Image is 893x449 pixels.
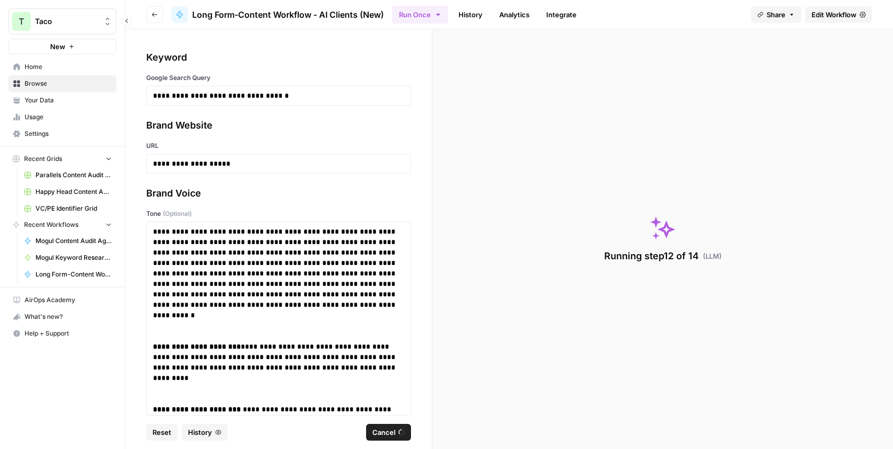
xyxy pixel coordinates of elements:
[493,6,536,23] a: Analytics
[19,249,116,266] a: Mogul Keyword Research Agent
[188,427,212,438] span: History
[36,253,112,262] span: Mogul Keyword Research Agent
[146,209,411,218] label: Tone
[146,186,411,201] div: Brand Voice
[25,129,112,139] span: Settings
[25,295,112,305] span: AirOps Academy
[25,112,112,122] span: Usage
[8,292,116,308] a: AirOps Academy
[392,6,448,24] button: Run Once
[8,75,116,92] a: Browse
[182,424,228,441] button: History
[146,50,411,65] div: Keyword
[8,92,116,109] a: Your Data
[146,73,411,83] label: Google Search Query
[146,424,178,441] button: Reset
[8,325,116,342] button: Help + Support
[805,6,872,23] a: Edit Workflow
[604,249,722,263] div: Running step 12 of 14
[36,204,112,213] span: VC/PE Identifier Grid
[19,167,116,183] a: Parallels Content Audit Agent Grid
[24,154,62,164] span: Recent Grids
[50,41,65,52] span: New
[751,6,801,23] button: Share
[8,151,116,167] button: Recent Grids
[8,308,116,325] button: What's new?
[146,118,411,133] div: Brand Website
[8,39,116,54] button: New
[452,6,489,23] a: History
[19,233,116,249] a: Mogul Content Audit Agent
[8,125,116,142] a: Settings
[19,15,24,28] span: T
[703,251,722,261] span: ( LLM )
[24,220,78,229] span: Recent Workflows
[192,8,384,21] span: Long Form-Content Workflow - AI Clients (New)
[19,266,116,283] a: Long Form-Content Workflow - All Clients (New)
[36,187,112,197] span: Happy Head Content Audit Agent Grid
[163,209,192,218] span: (Optional)
[35,16,98,27] span: Taco
[36,170,112,180] span: Parallels Content Audit Agent Grid
[8,217,116,233] button: Recent Workflows
[25,62,112,72] span: Home
[25,79,112,88] span: Browse
[25,329,112,338] span: Help + Support
[767,9,785,20] span: Share
[19,200,116,217] a: VC/PE Identifier Grid
[152,427,171,438] span: Reset
[812,9,856,20] span: Edit Workflow
[8,8,116,34] button: Workspace: Taco
[25,96,112,105] span: Your Data
[146,141,411,151] label: URL
[19,183,116,200] a: Happy Head Content Audit Agent Grid
[36,236,112,246] span: Mogul Content Audit Agent
[8,59,116,75] a: Home
[171,6,384,23] a: Long Form-Content Workflow - AI Clients (New)
[540,6,583,23] a: Integrate
[8,109,116,125] a: Usage
[372,427,395,438] span: Cancel
[36,270,112,279] span: Long Form-Content Workflow - All Clients (New)
[366,424,411,441] button: Cancel
[9,309,116,325] div: What's new?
